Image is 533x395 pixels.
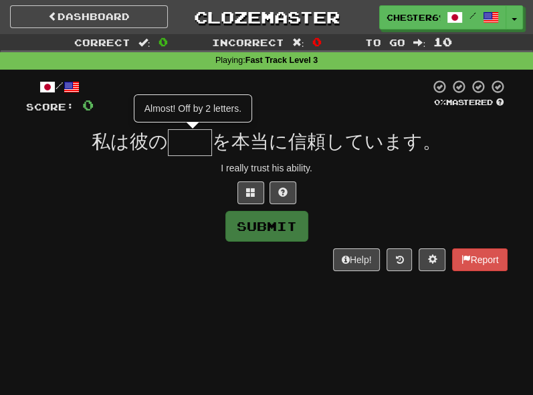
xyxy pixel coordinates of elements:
[452,248,507,271] button: Report
[387,11,440,23] span: chester6996
[333,248,381,271] button: Help!
[469,11,476,20] span: /
[10,5,168,28] a: Dashboard
[144,103,241,114] span: Almost! Off by 2 letters.
[225,211,308,242] button: Submit
[212,37,284,48] span: Incorrect
[434,98,446,106] span: 0 %
[212,131,441,152] span: を本当に信頼しています。
[430,97,508,108] div: Mastered
[379,5,506,29] a: chester6996 /
[26,101,74,112] span: Score:
[365,37,405,48] span: To go
[270,181,296,204] button: Single letter hint - you only get 1 per sentence and score half the points! alt+h
[82,96,94,113] span: 0
[138,37,150,47] span: :
[237,181,264,204] button: Switch sentence to multiple choice alt+p
[387,248,412,271] button: Round history (alt+y)
[26,79,94,96] div: /
[433,35,452,48] span: 10
[245,56,318,65] strong: Fast Track Level 3
[26,161,508,175] div: I really trust his ability.
[413,37,425,47] span: :
[74,37,130,48] span: Correct
[188,5,346,29] a: Clozemaster
[158,35,168,48] span: 0
[312,35,321,48] span: 0
[292,37,304,47] span: :
[92,131,168,152] span: 私は彼の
